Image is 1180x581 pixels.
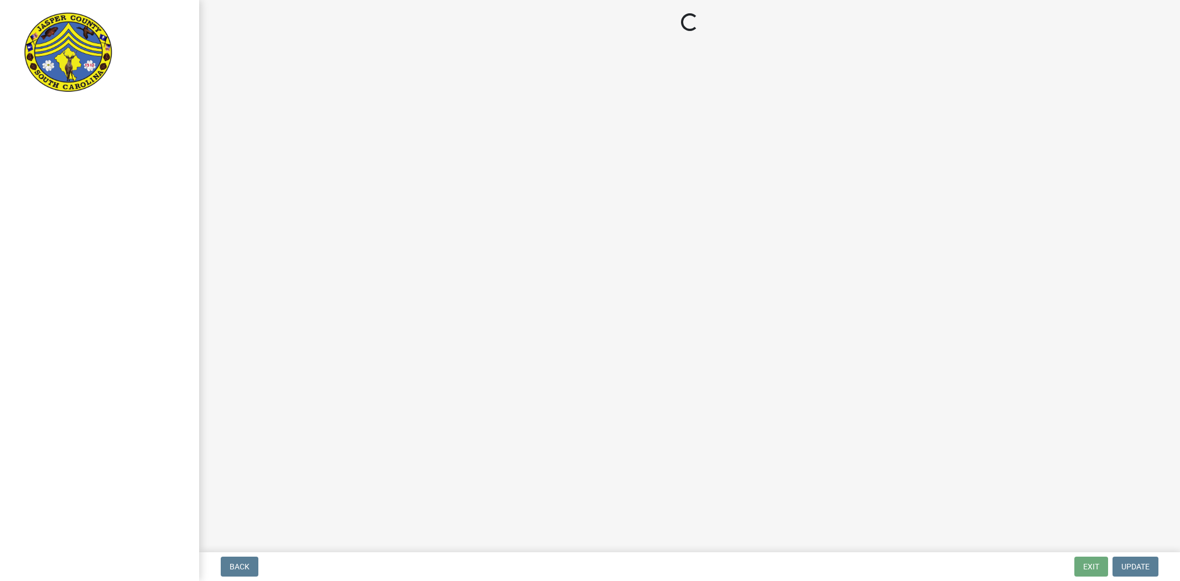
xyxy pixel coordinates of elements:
span: Update [1121,562,1150,571]
button: Back [221,557,258,577]
img: Jasper County, South Carolina [22,12,115,95]
span: Back [230,562,249,571]
button: Update [1113,557,1158,577]
button: Exit [1074,557,1108,577]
